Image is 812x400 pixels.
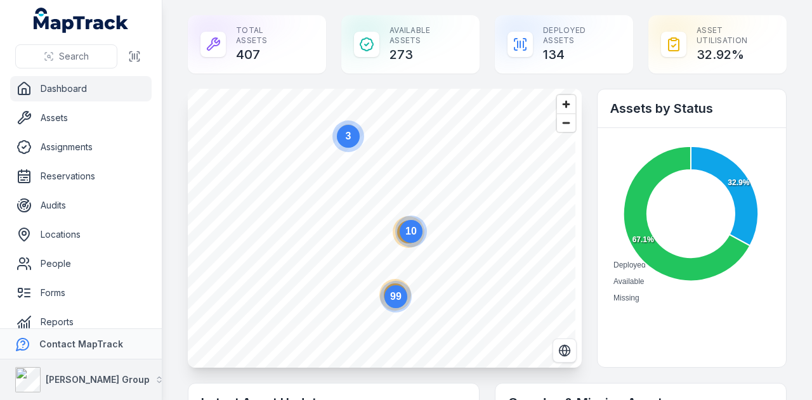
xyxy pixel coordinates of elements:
[10,222,152,247] a: Locations
[15,44,117,68] button: Search
[346,131,351,141] text: 3
[10,105,152,131] a: Assets
[10,280,152,306] a: Forms
[39,339,123,349] strong: Contact MapTrack
[390,291,402,302] text: 99
[10,309,152,335] a: Reports
[10,251,152,276] a: People
[613,294,639,302] span: Missing
[10,193,152,218] a: Audits
[613,277,644,286] span: Available
[610,100,773,117] h2: Assets by Status
[188,89,575,368] canvas: Map
[10,76,152,101] a: Dashboard
[405,226,417,236] text: 10
[613,261,646,269] span: Deployed
[557,95,575,113] button: Zoom in
[10,134,152,160] a: Assignments
[46,374,150,385] strong: [PERSON_NAME] Group
[34,8,129,33] a: MapTrack
[553,339,577,363] button: Switch to Satellite View
[10,164,152,189] a: Reservations
[557,113,575,132] button: Zoom out
[59,50,89,63] span: Search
